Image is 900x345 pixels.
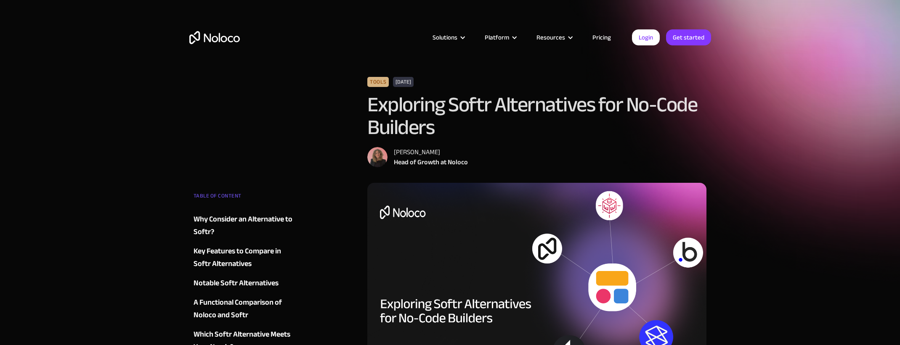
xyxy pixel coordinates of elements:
[367,77,389,87] div: Tools
[422,32,474,43] div: Solutions
[194,277,295,290] a: Notable Softr Alternatives
[194,277,279,290] div: Notable Softr Alternatives
[526,32,582,43] div: Resources
[666,29,711,45] a: Get started
[394,157,468,167] div: Head of Growth at Noloco
[194,190,295,206] div: TABLE OF CONTENT
[582,32,621,43] a: Pricing
[194,296,295,321] a: A Functional Comparison of Noloco and Softr
[393,77,414,87] div: [DATE]
[632,29,660,45] a: Login
[485,32,509,43] div: Platform
[394,147,468,157] div: [PERSON_NAME]
[433,32,457,43] div: Solutions
[194,213,295,238] a: Why Consider an Alternative to Softr?
[194,245,295,270] a: Key Features to Compare in Softr Alternatives
[189,31,240,44] a: home
[367,93,707,139] h1: Exploring Softr Alternatives for No-Code Builders
[474,32,526,43] div: Platform
[536,32,565,43] div: Resources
